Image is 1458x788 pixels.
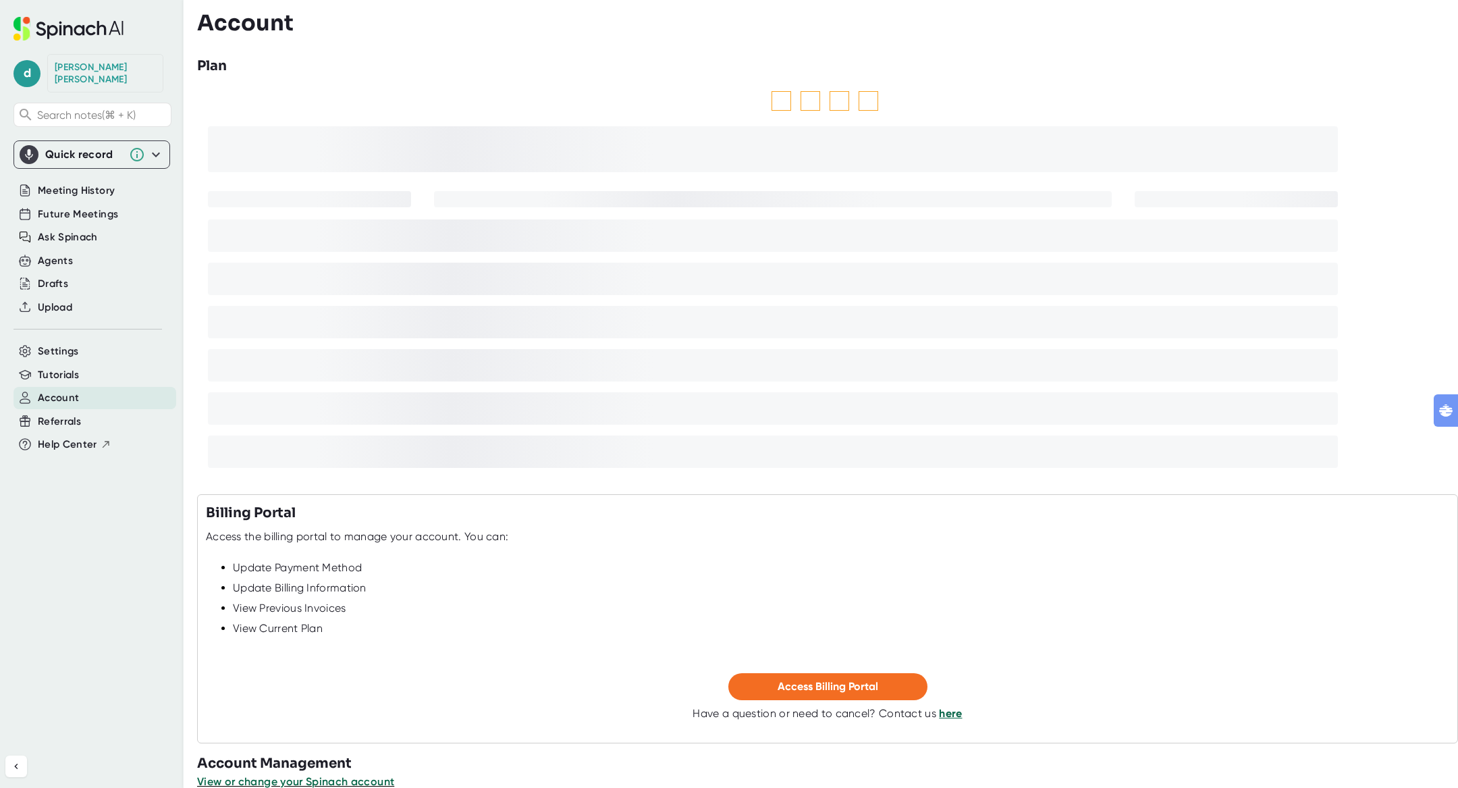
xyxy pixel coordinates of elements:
button: Settings [38,344,79,359]
div: Update Payment Method [233,561,1449,575]
h3: Account [197,10,294,36]
button: Ask Spinach [38,230,98,245]
div: dan reiff [55,61,156,85]
div: View Previous Invoices [233,602,1449,615]
button: Access Billing Portal [728,673,927,700]
h3: Plan [197,56,227,76]
span: Search notes (⌘ + K) [37,109,167,122]
h3: Billing Portal [206,503,296,523]
span: Help Center [38,437,97,452]
button: Future Meetings [38,207,118,222]
a: here [939,707,962,720]
button: Drafts [38,276,68,292]
span: Access Billing Portal [778,680,878,693]
span: d [13,60,40,87]
button: Agents [38,253,73,269]
button: Referrals [38,414,81,429]
div: Quick record [45,148,122,161]
div: Update Billing Information [233,581,1449,595]
div: Have a question or need to cancel? Contact us [693,707,962,720]
button: Collapse sidebar [5,756,27,777]
div: Quick record [20,141,164,168]
div: View Current Plan [233,622,1449,635]
span: View or change your Spinach account [197,775,394,788]
button: Tutorials [38,367,79,383]
div: Access the billing portal to manage your account. You can: [206,530,508,544]
button: Upload [38,300,72,315]
button: Account [38,390,79,406]
h3: Account Management [197,754,1458,774]
button: Meeting History [38,183,115,199]
button: Help Center [38,437,111,452]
